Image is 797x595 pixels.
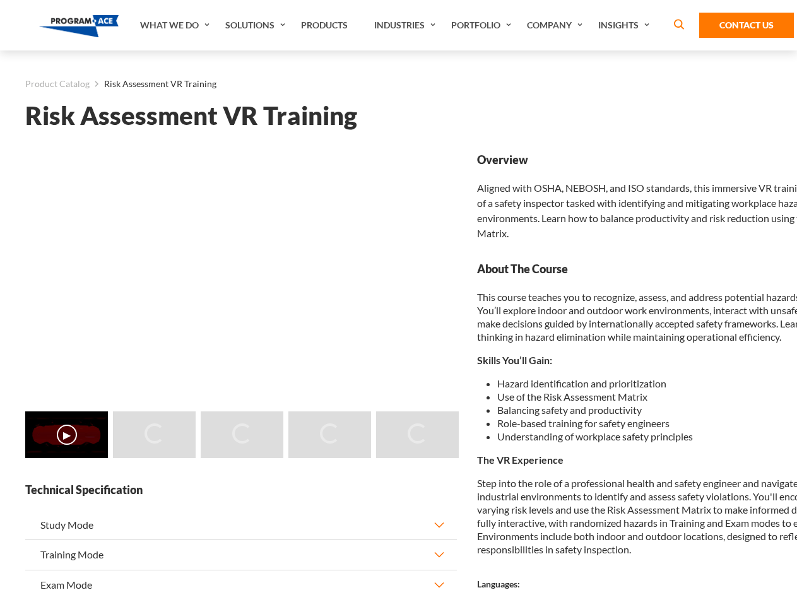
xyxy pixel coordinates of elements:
[39,15,119,37] img: Program-Ace
[25,411,108,458] img: Risk Assessment VR Training - Video 0
[90,76,216,92] li: Risk Assessment VR Training
[57,425,77,445] button: ▶
[25,76,90,92] a: Product Catalog
[25,510,457,539] button: Study Mode
[25,540,457,569] button: Training Mode
[25,152,457,395] iframe: Risk Assessment VR Training - Video 0
[699,13,794,38] a: Contact Us
[25,482,457,498] strong: Technical Specification
[477,579,520,589] strong: Languages:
